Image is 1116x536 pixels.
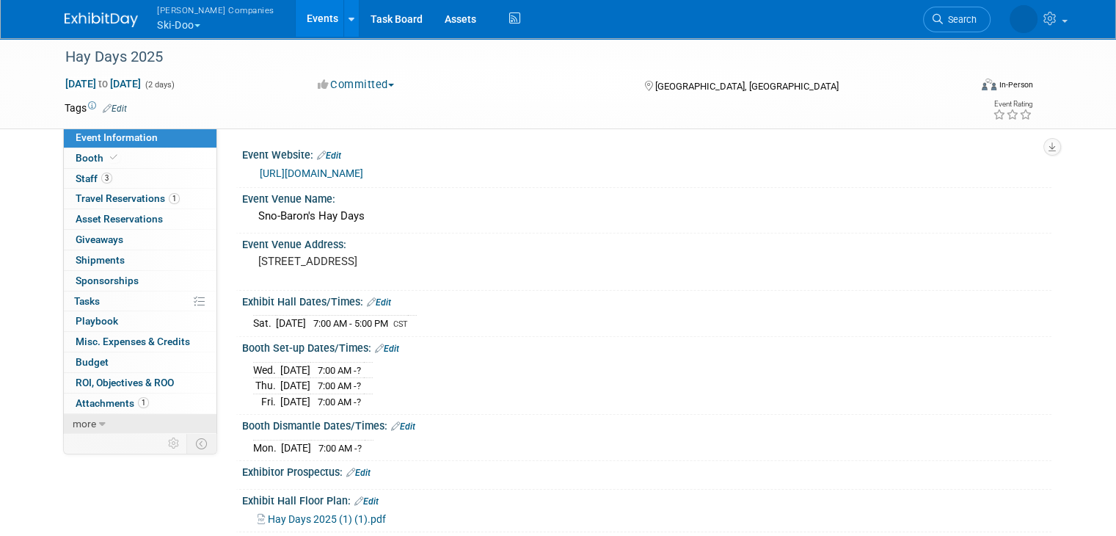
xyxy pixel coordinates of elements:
[161,434,187,453] td: Personalize Event Tab Strip
[982,79,996,90] img: Format-Inperson.png
[357,443,362,454] span: ?
[76,275,139,286] span: Sponsorships
[101,173,112,184] span: 3
[357,380,361,391] span: ?
[74,295,100,307] span: Tasks
[76,173,112,184] span: Staff
[280,394,310,409] td: [DATE]
[943,14,977,25] span: Search
[76,315,118,327] span: Playbook
[76,192,180,204] span: Travel Reservations
[64,414,216,434] a: more
[280,362,310,378] td: [DATE]
[169,193,180,204] span: 1
[96,78,110,90] span: to
[242,490,1051,509] div: Exhibit Hall Floor Plan:
[242,291,1051,310] div: Exhibit Hall Dates/Times:
[76,131,158,143] span: Event Information
[73,418,96,430] span: more
[253,394,280,409] td: Fri.
[60,44,951,70] div: Hay Days 2025
[64,291,216,311] a: Tasks
[65,77,142,90] span: [DATE] [DATE]
[253,378,280,394] td: Thu.
[64,148,216,168] a: Booth
[258,255,564,268] pre: [STREET_ADDRESS]
[354,496,379,507] a: Edit
[64,311,216,331] a: Playbook
[242,144,1051,163] div: Event Website:
[76,213,163,225] span: Asset Reservations
[76,377,174,388] span: ROI, Objectives & ROO
[268,513,386,525] span: Hay Days 2025 (1) (1).pdf
[317,151,341,161] a: Edit
[103,104,127,114] a: Edit
[64,352,216,372] a: Budget
[64,394,216,413] a: Attachments1
[281,440,311,455] td: [DATE]
[313,318,388,329] span: 7:00 AM - 5:00 PM
[260,167,363,179] a: [URL][DOMAIN_NAME]
[76,336,190,347] span: Misc. Expenses & Credits
[276,316,306,331] td: [DATE]
[346,468,371,478] a: Edit
[64,189,216,209] a: Travel Reservations1
[76,254,125,266] span: Shipments
[375,344,399,354] a: Edit
[655,81,839,92] span: [GEOGRAPHIC_DATA], [GEOGRAPHIC_DATA]
[110,153,117,162] i: Booth reservation complete
[242,415,1051,434] div: Booth Dismantle Dates/Times:
[76,152,120,164] span: Booth
[393,319,408,329] span: CST
[999,79,1033,90] div: In-Person
[64,373,216,393] a: ROI, Objectives & ROO
[64,250,216,270] a: Shipments
[64,209,216,229] a: Asset Reservations
[318,380,361,391] span: 7:00 AM -
[64,332,216,352] a: Misc. Expenses & Credits
[253,440,281,455] td: Mon.
[890,76,1033,98] div: Event Format
[242,233,1051,252] div: Event Venue Address:
[318,365,361,376] span: 7:00 AM -
[76,356,109,368] span: Budget
[1010,5,1037,33] img: Thomas Warnert
[242,461,1051,480] div: Exhibitor Prospectus:
[993,101,1032,108] div: Event Rating
[391,421,415,432] a: Edit
[242,188,1051,206] div: Event Venue Name:
[258,513,386,525] a: Hay Days 2025 (1) (1).pdf
[76,397,149,409] span: Attachments
[64,271,216,291] a: Sponsorships
[253,316,276,331] td: Sat.
[144,80,175,90] span: (2 days)
[76,233,123,245] span: Giveaways
[187,434,217,453] td: Toggle Event Tabs
[923,7,991,32] a: Search
[318,396,361,408] span: 7:00 AM -
[157,2,274,18] span: [PERSON_NAME] Companies
[242,337,1051,356] div: Booth Set-up Dates/Times:
[253,362,280,378] td: Wed.
[253,205,1040,228] div: Sno-Baron's Hay Days
[64,128,216,148] a: Event Information
[357,396,361,408] span: ?
[367,297,391,308] a: Edit
[65,12,138,27] img: ExhibitDay
[65,101,127,115] td: Tags
[280,378,310,394] td: [DATE]
[138,397,149,408] span: 1
[318,443,362,454] span: 7:00 AM -
[357,365,361,376] span: ?
[64,230,216,250] a: Giveaways
[64,169,216,189] a: Staff3
[313,77,400,93] button: Committed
